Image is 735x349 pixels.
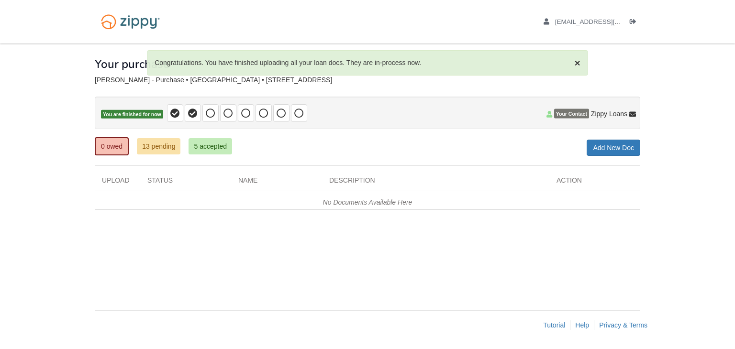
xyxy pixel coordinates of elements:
[575,321,589,329] a: Help
[140,175,231,190] div: Status
[147,50,588,76] div: Congratulations. You have finished uploading all your loan docs. They are in-process now.
[575,58,580,68] button: Close Alert
[555,18,665,25] span: fandemonium.cosplays@gmail.com
[591,109,627,119] span: Zippy Loans
[630,18,640,28] a: Log out
[189,138,232,154] a: 5 accepted
[95,76,640,84] div: [PERSON_NAME] - Purchase • [GEOGRAPHIC_DATA] • [STREET_ADDRESS]
[549,175,640,190] div: Action
[137,138,180,154] a: 13 pending
[544,18,665,28] a: edit profile
[323,198,412,206] em: No Documents Available Here
[95,175,140,190] div: Upload
[322,175,549,190] div: Description
[554,109,589,119] span: Your Contact
[101,110,163,119] span: You are finished for now
[587,140,640,156] a: Add New Doc
[231,175,322,190] div: Name
[543,321,565,329] a: Tutorial
[95,10,166,34] img: Logo
[95,137,129,155] a: 0 owed
[599,321,647,329] a: Privacy & Terms
[95,58,169,70] h1: Your purchase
